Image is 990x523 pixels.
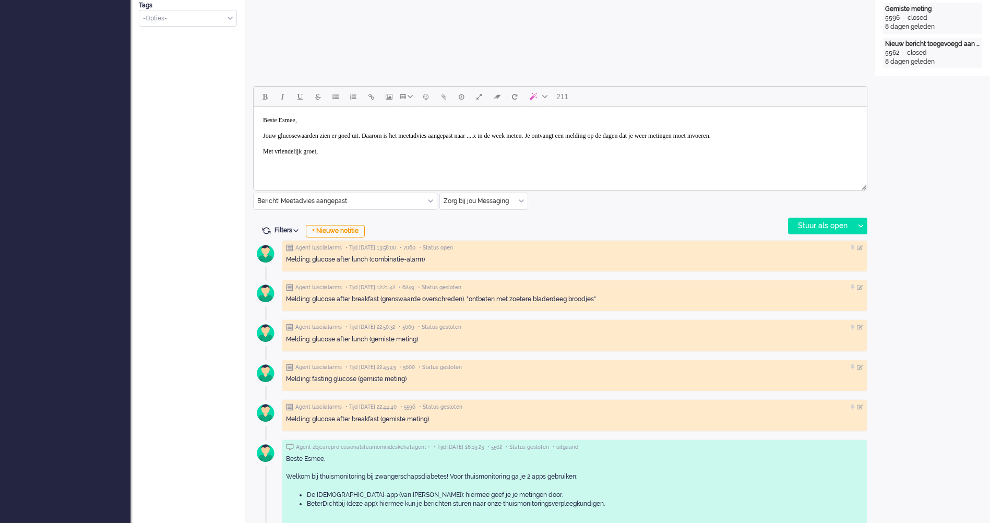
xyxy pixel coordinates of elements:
[306,225,365,237] div: + Nieuwe notitie
[253,440,279,466] img: avatar
[885,22,980,31] div: 8 dagen geleden
[295,403,342,411] span: Agent lusciialarms
[286,295,863,304] div: Melding: glucose after breakfast (grenswaarde overschreden). "ontbeten met zoetere bladerdeeg bro...
[418,324,461,331] span: • Status gesloten
[488,88,506,105] button: Clear formatting
[286,324,293,331] img: ic_note_grey.svg
[286,255,863,264] div: Melding: glucose after lunch (combinatie-alarm)
[345,284,395,291] span: • Tijd [DATE] 12:21:42
[400,244,415,252] span: • 7060
[470,88,488,105] button: Fullscreen
[286,284,293,291] img: ic_note_grey.svg
[253,360,279,386] img: avatar
[286,364,293,371] img: ic_note_grey.svg
[253,241,279,267] img: avatar
[253,320,279,346] img: avatar
[523,88,552,105] button: AI
[789,218,854,234] div: Stuur als open
[139,10,237,27] div: Select Tags
[286,335,863,344] div: Melding: glucose after lunch (gemiste meting)
[553,444,578,451] span: • uitgaand
[419,244,453,252] span: • Status open
[295,364,342,371] span: Agent lusciialarms
[506,88,523,105] button: Reset content
[344,88,362,105] button: Numbered list
[380,88,398,105] button: Insert/edit image
[885,49,899,57] div: 5562
[275,227,302,234] span: Filters
[908,14,927,22] div: closed
[345,324,395,331] span: • Tijd [DATE] 22:50:32
[327,88,344,105] button: Bullet list
[399,364,415,371] span: • 5600
[286,403,293,411] img: ic_note_grey.svg
[398,88,417,105] button: Table
[435,88,452,105] button: Add attachment
[885,5,980,14] div: Gemiste meting
[434,444,484,451] span: • Tijd [DATE] 18:19:23
[345,403,397,411] span: • Tijd [DATE] 22:44:40
[273,88,291,105] button: Italic
[295,244,342,252] span: Agent lusciialarms
[295,324,342,331] span: Agent lusciialarms
[307,491,863,500] li: De [DEMOGRAPHIC_DATA]-app (van [PERSON_NAME]): hiermee geef je je metingen door.
[399,284,414,291] span: • 6249
[900,14,908,22] div: -
[399,324,414,331] span: • 5609
[286,444,294,450] img: ic_chat_grey.svg
[253,400,279,426] img: avatar
[286,244,293,252] img: ic_note_grey.svg
[885,14,900,22] div: 5596
[419,364,462,371] span: • Status gesloten
[556,92,568,101] span: 211
[345,244,396,252] span: • Tijd [DATE] 13:58:00
[254,107,867,181] iframe: Rich Text Area
[552,88,573,105] button: 211
[506,444,549,451] span: • Status gesloten
[400,403,415,411] span: • 5596
[452,88,470,105] button: Delay message
[253,280,279,306] img: avatar
[296,444,430,451] span: Agent zbjcareprofessionalsteamomnideskchatagent •
[291,88,309,105] button: Underline
[345,364,396,371] span: • Tijd [DATE] 22:45:43
[295,284,342,291] span: Agent lusciialarms
[899,49,907,57] div: -
[286,415,863,424] div: Melding: glucose after breakfast (gemiste meting)
[418,284,461,291] span: • Status gesloten
[907,49,927,57] div: closed
[256,88,273,105] button: Bold
[139,1,237,10] div: Tags
[487,444,502,451] span: • 5562
[885,57,980,66] div: 8 dagen geleden
[858,181,867,190] div: Resize
[419,403,462,411] span: • Status gesloten
[309,88,327,105] button: Strikethrough
[362,88,380,105] button: Insert/edit link
[307,500,863,508] li: BeterDichtbij (deze app): hiermee kun je berichten sturen naar onze thuismonitoringsverpleegkundi...
[885,40,980,49] div: Nieuw bericht toegevoegd aan gesprek
[417,88,435,105] button: Emoticons
[286,375,863,384] div: Melding: fasting glucose (gemiste meting)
